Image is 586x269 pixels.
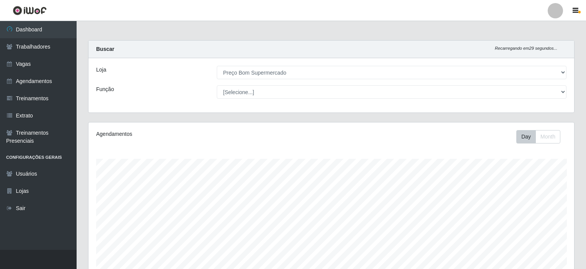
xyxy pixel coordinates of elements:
[96,66,106,74] label: Loja
[96,130,285,138] div: Agendamentos
[96,46,114,52] strong: Buscar
[516,130,566,143] div: Toolbar with button groups
[495,46,557,51] i: Recarregando em 29 segundos...
[516,130,560,143] div: First group
[516,130,536,143] button: Day
[13,6,47,15] img: CoreUI Logo
[535,130,560,143] button: Month
[96,85,114,93] label: Função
